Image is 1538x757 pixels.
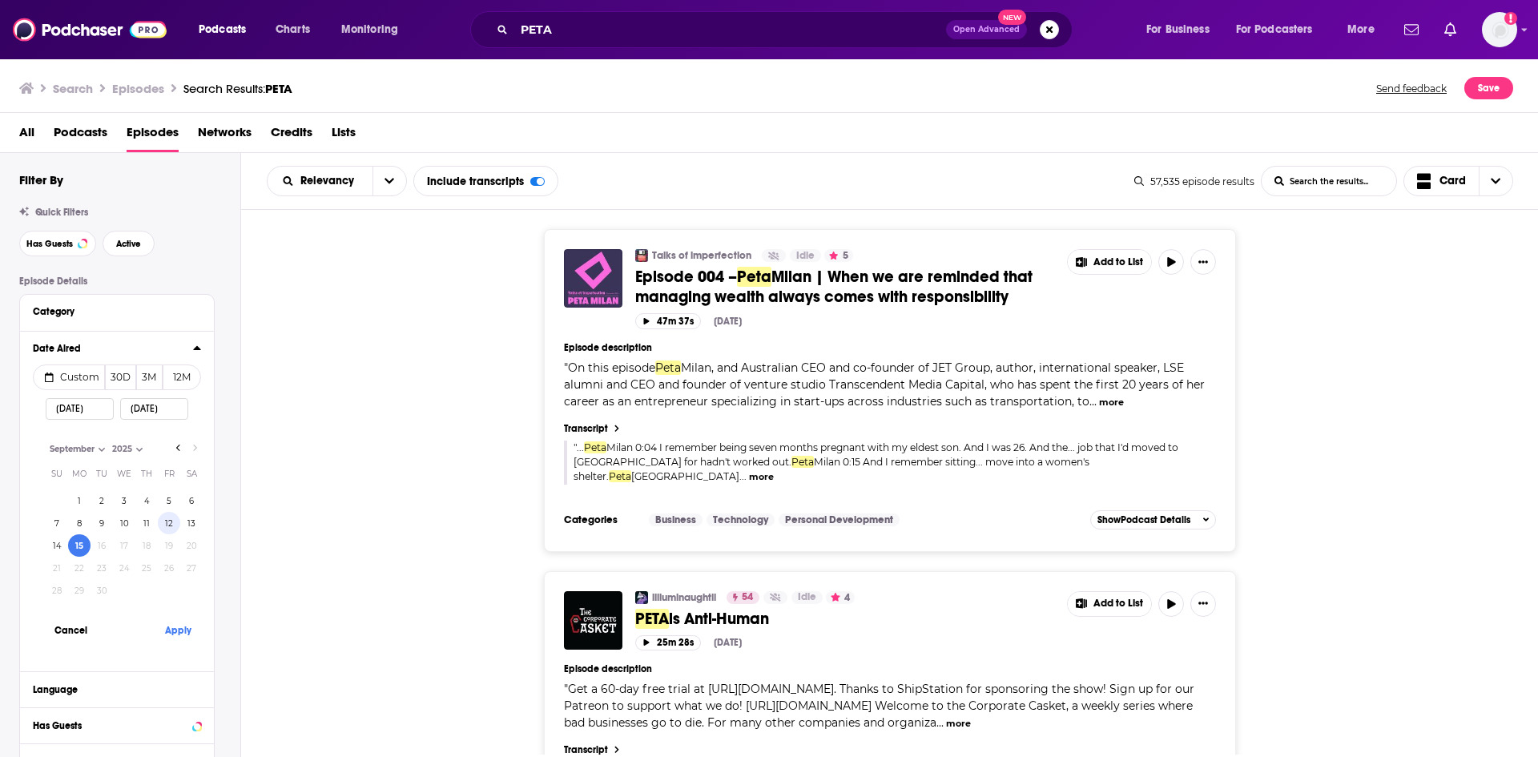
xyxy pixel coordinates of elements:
[1190,591,1216,617] button: Show More Button
[91,512,113,534] button: 9
[54,119,107,152] a: Podcasts
[574,441,1178,483] span: "
[635,635,701,650] button: 25m 28s
[635,313,701,328] button: 47m 37s
[824,249,853,262] button: 5
[635,267,1033,307] span: Milan | When we are reminded that managing wealth always comes with responsibility
[564,513,636,526] h3: Categories
[68,579,91,602] button: 29
[158,534,180,557] button: 19
[564,423,1216,434] a: Transcript
[19,231,96,256] button: Has Guests
[564,249,622,308] a: Episode 004 – Peta Milan | When we are reminded that managing wealth always comes with responsibi...
[1403,166,1514,196] h2: Choose View
[332,119,356,152] a: Lists
[180,557,203,579] button: 27
[136,364,163,390] button: 3M
[635,249,648,262] img: Talks of imperfection
[564,591,622,650] img: PETA is Anti-Human
[33,364,105,390] button: Custom
[564,663,1216,674] h4: Episode description
[53,81,93,96] h3: Search
[113,557,135,579] button: 24
[46,557,68,579] button: 21
[564,360,1205,409] span: "
[154,615,202,645] button: Apply
[91,457,113,489] th: Tuesday
[568,360,655,375] span: On this episode
[267,166,407,196] h2: Choose List sort
[635,267,737,287] span: Episode 004 –
[33,715,201,735] button: Has Guests
[564,682,1194,730] span: Get a 60-day free trial at [URL][DOMAIN_NAME]. Thanks to ShipStation for sponsoring the show! Sig...
[330,17,419,42] button: open menu
[727,591,759,604] a: 54
[19,119,34,152] a: All
[33,684,191,695] div: Language
[1146,18,1210,41] span: For Business
[826,591,855,604] button: 4
[33,306,191,317] div: Category
[33,343,183,354] div: Date Aired
[135,534,158,557] button: 18
[183,81,292,96] a: Search Results:PETA
[33,720,187,731] div: Has Guests
[300,175,360,187] span: Relevancy
[187,440,203,456] button: Go to next month
[998,10,1027,25] span: New
[91,557,113,579] button: 23
[127,119,179,152] a: Episodes
[158,489,180,512] button: 5
[271,119,312,152] span: Credits
[584,441,606,453] span: Peta
[564,342,1216,353] h4: Episode description
[19,172,63,187] h2: Filter By
[158,512,180,534] button: 12
[798,590,816,606] span: Idle
[564,682,1194,730] span: "
[187,17,267,42] button: open menu
[1438,16,1463,43] a: Show notifications dropdown
[1134,175,1254,187] div: 57,535 episode results
[372,167,406,195] button: open menu
[265,81,292,96] span: PETA
[120,398,188,420] input: End Date
[714,316,742,327] div: [DATE]
[183,81,292,96] div: Search Results:
[1190,249,1216,275] button: Show More Button
[737,267,771,287] span: Peta
[19,276,215,287] p: Episode Details
[1371,77,1451,99] button: Send feedback
[180,457,203,489] th: Saturday
[779,513,900,526] a: Personal Development
[135,557,158,579] button: 25
[180,512,203,534] button: 13
[739,470,747,482] span: ...
[1482,12,1517,47] button: Show profile menu
[46,534,68,557] button: 14
[564,744,1216,755] a: Transcript
[635,609,669,629] span: PETA
[341,18,398,41] span: Monitoring
[46,579,68,602] button: 28
[635,267,1056,307] a: Episode 004 –PetaMilan | When we are reminded that managing wealth always comes with responsibility
[13,14,167,45] img: Podchaser - Follow, Share and Rate Podcasts
[199,18,246,41] span: Podcasts
[564,360,1205,409] span: Milan, and Australian CEO and co-founder of JET Group, author, international speaker, LSE alumni ...
[265,17,320,42] a: Charts
[135,489,158,512] button: 4
[631,470,739,482] span: [GEOGRAPHIC_DATA]
[135,512,158,534] button: 11
[791,591,823,604] a: Idle
[574,441,1178,483] a: "...PetaMilan 0:04 I remember being seven months pregnant with my eldest son. And I was 26. And t...
[198,119,252,152] span: Networks
[1504,12,1517,25] svg: Add a profile image
[714,637,742,648] div: [DATE]
[35,207,88,218] span: Quick Filters
[1089,394,1097,409] span: ...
